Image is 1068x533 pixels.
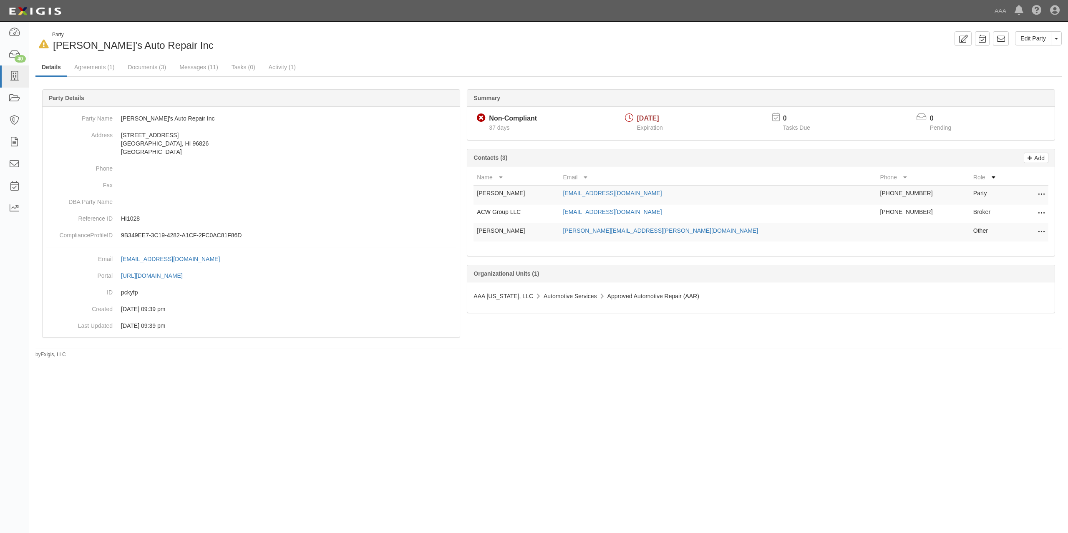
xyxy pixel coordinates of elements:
[477,114,486,123] i: Non-Compliant
[15,55,26,63] div: 40
[990,3,1010,19] a: AAA
[559,170,877,185] th: Email
[46,317,456,334] dd: 03/09/2023 09:39 pm
[121,231,456,239] p: 9B349EE7-3C19-4282-A1CF-2FC0AC81F86D
[46,127,113,139] dt: Address
[68,59,121,75] a: Agreements (1)
[53,40,214,51] span: [PERSON_NAME]'s Auto Repair Inc
[46,177,113,189] dt: Fax
[474,170,559,185] th: Name
[970,170,1015,185] th: Role
[877,170,970,185] th: Phone
[49,95,84,101] b: Party Details
[970,204,1015,223] td: Broker
[46,284,456,301] dd: pckyfp
[1024,153,1048,163] a: Add
[607,293,699,299] span: Approved Automotive Repair (AAR)
[1032,6,1042,16] i: Help Center - Complianz
[877,204,970,223] td: [PHONE_NUMBER]
[474,204,559,223] td: ACW Group LLC
[783,124,810,131] span: Tasks Due
[489,114,537,123] div: Non-Compliant
[225,59,262,75] a: Tasks (0)
[489,124,509,131] span: Since 08/13/2025
[783,114,821,123] p: 0
[262,59,302,75] a: Activity (1)
[930,114,962,123] p: 0
[563,227,758,234] a: [PERSON_NAME][EMAIL_ADDRESS][PERSON_NAME][DOMAIN_NAME]
[46,317,113,330] dt: Last Updated
[474,270,539,277] b: Organizational Units (1)
[52,31,214,38] div: Party
[46,301,456,317] dd: 03/09/2023 09:39 pm
[46,210,113,223] dt: Reference ID
[474,293,533,299] span: AAA [US_STATE], LLC
[970,185,1015,204] td: Party
[46,227,113,239] dt: ComplianceProfileID
[970,223,1015,242] td: Other
[121,59,172,75] a: Documents (3)
[46,267,113,280] dt: Portal
[637,115,659,122] span: [DATE]
[544,293,597,299] span: Automotive Services
[41,352,66,357] a: Exigis, LLC
[121,214,456,223] p: HI1028
[46,160,113,173] dt: Phone
[46,127,456,160] dd: [STREET_ADDRESS] [GEOGRAPHIC_DATA], HI 96826 [GEOGRAPHIC_DATA]
[46,301,113,313] dt: Created
[46,251,113,263] dt: Email
[46,110,456,127] dd: [PERSON_NAME]'s Auto Repair Inc
[121,272,192,279] a: [URL][DOMAIN_NAME]
[121,256,229,262] a: [EMAIL_ADDRESS][DOMAIN_NAME]
[6,4,64,19] img: logo-5460c22ac91f19d4615b14bd174203de0afe785f0fc80cf4dbbc73dc1793850b.png
[474,223,559,242] td: [PERSON_NAME]
[474,185,559,204] td: [PERSON_NAME]
[173,59,224,75] a: Messages (11)
[1015,31,1051,45] a: Edit Party
[1032,153,1045,163] p: Add
[121,255,220,263] div: [EMAIL_ADDRESS][DOMAIN_NAME]
[39,40,49,49] i: In Default since 08/27/2025
[35,59,67,77] a: Details
[637,124,663,131] span: Expiration
[563,190,662,196] a: [EMAIL_ADDRESS][DOMAIN_NAME]
[930,124,951,131] span: Pending
[46,110,113,123] dt: Party Name
[46,284,113,297] dt: ID
[46,194,113,206] dt: DBA Party Name
[474,95,500,101] b: Summary
[877,185,970,204] td: [PHONE_NUMBER]
[35,31,542,53] div: Masaki's Auto Repair Inc
[35,351,66,358] small: by
[563,209,662,215] a: [EMAIL_ADDRESS][DOMAIN_NAME]
[474,154,507,161] b: Contacts (3)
